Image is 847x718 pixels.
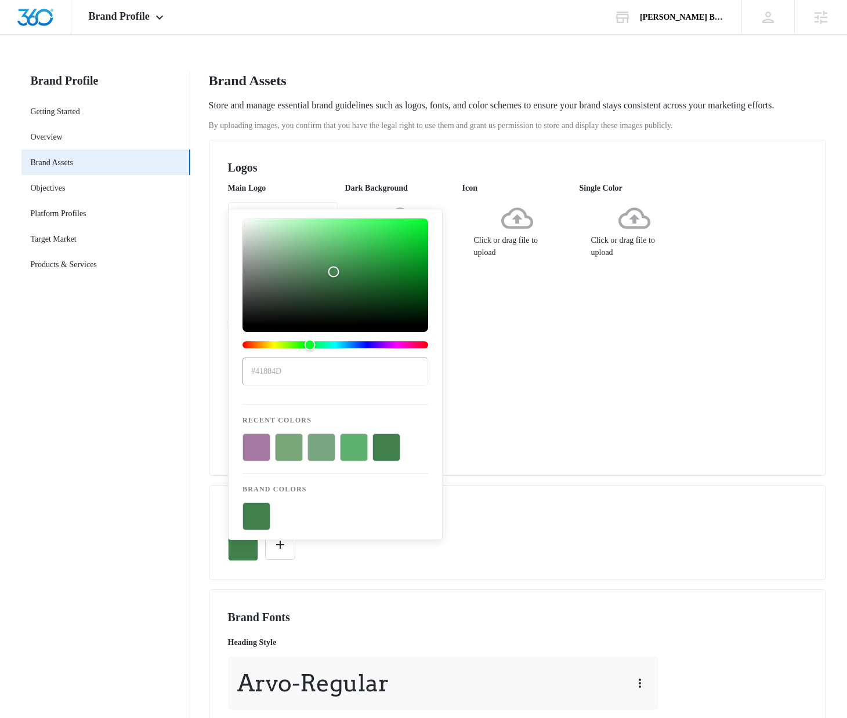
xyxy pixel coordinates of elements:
[228,182,338,194] p: Main Logo
[242,404,428,425] p: Recent Colors
[31,105,80,118] a: Getting Started
[580,202,690,258] div: Click or drag file to upload
[228,608,807,626] h2: Brand Fonts
[31,182,66,194] a: Objectives
[209,72,287,89] h1: Brand Assets
[242,358,428,385] input: color-picker-input
[640,13,725,22] div: account name
[242,341,428,348] div: Hue
[31,258,97,271] a: Products & Services
[242,218,428,530] div: color-picker-container
[228,159,807,176] h2: Logos
[462,202,573,258] div: Click or drag file to upload
[209,119,826,132] p: By uploading images, you confirm that you have the legal right to use them and grant us permissio...
[462,182,573,194] p: Icon
[209,99,774,112] p: Store and manage essential brand guidelines such as logos, fonts, and color schemes to ensure you...
[242,218,428,325] div: Color
[242,473,428,494] p: Brand Colors
[265,530,295,560] button: Edit Color
[345,202,455,258] div: Click or drag file to upload
[21,72,190,89] h2: Brand Profile
[89,10,150,23] span: Brand Profile
[237,666,389,701] p: Arvo - Regular
[345,182,455,194] p: Dark Background
[580,182,690,194] p: Single Color
[31,207,86,220] a: Platform Profiles
[242,218,428,358] div: color-picker
[228,636,658,648] p: Heading Style
[31,131,63,143] a: Overview
[31,233,77,245] a: Target Market
[31,156,74,169] a: Brand Assets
